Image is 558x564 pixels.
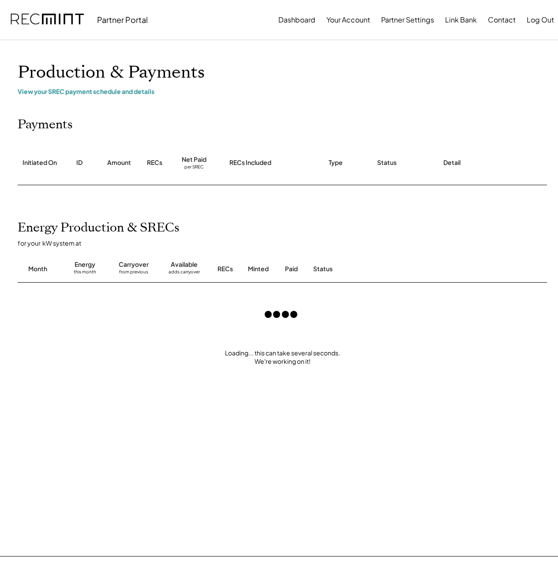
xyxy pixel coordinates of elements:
div: Paid [285,265,298,273]
div: this month [74,269,96,278]
div: Carryover [119,260,149,269]
div: RECs Included [229,158,271,167]
h2: Payments [18,117,73,132]
div: RECs [217,265,233,273]
button: Partner Settings [381,11,434,29]
div: adds carryover [169,269,200,278]
div: Available [171,260,198,269]
img: recmint-logotype%403x.png [11,5,84,35]
div: per SREC [184,164,204,171]
div: Status [377,158,397,167]
button: Contact [488,11,516,29]
button: Link Bank [445,11,477,29]
div: Status [313,265,463,273]
button: Dashboard [278,11,315,29]
div: Detail [443,158,461,167]
button: Your Account [326,11,370,29]
div: Net Paid [182,155,206,164]
div: Amount [107,158,131,167]
div: Initiated On [22,158,57,167]
div: RECs [147,158,162,167]
h1: Production & Payments [18,62,547,83]
h2: Energy Production & SRECs [18,220,180,235]
div: View your SREC payment schedule and details [18,87,547,95]
div: Type [329,158,343,167]
div: ID [76,158,82,167]
button: Log Out [527,11,554,29]
div: Partner Portal [97,15,148,25]
div: from previous [119,269,148,278]
div: Energy [75,260,95,269]
div: Minted [248,265,269,273]
div: Loading... this can take several seconds. We're working on it! [9,349,556,366]
div: Month [28,265,47,273]
div: for your kW system at [18,239,556,247]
